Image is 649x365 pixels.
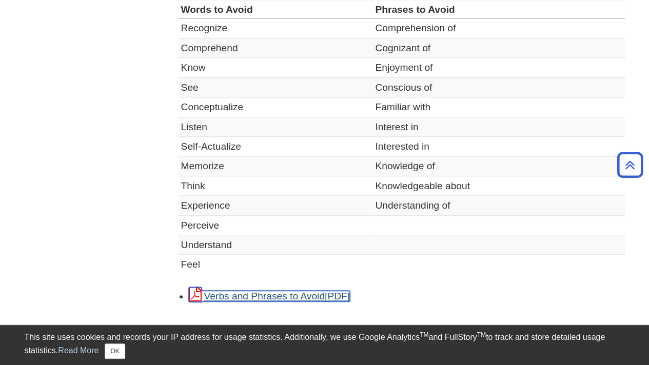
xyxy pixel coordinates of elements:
[372,97,624,117] td: Familiar with
[179,176,373,195] td: Think
[372,77,624,97] td: Conscious of
[179,136,373,156] td: Self-Actualize
[179,235,373,255] td: Understand
[372,58,624,77] td: Enjoyment of
[179,38,373,57] td: Comprehend
[179,18,373,38] td: Recognize
[179,58,373,77] td: Know
[372,117,624,136] td: Interest in
[25,331,625,359] div: This site uses cookies and records your IP address for usage statistics. Additionally, we use Goo...
[614,158,646,172] a: Back to Top
[372,18,624,38] td: Comprehension of
[179,215,373,235] td: Perceive
[105,343,125,359] button: Close
[372,38,624,57] td: Cognizant of
[477,331,486,338] sup: TM
[179,77,373,97] td: See
[372,196,624,215] td: Understanding of
[372,156,624,176] td: Knowledge of
[179,255,373,274] td: Feel
[179,117,373,136] td: Listen
[179,156,373,176] td: Memorize
[420,331,428,338] sup: TM
[179,97,373,117] td: Conceptualize
[372,136,624,156] td: Interested in
[179,196,373,215] td: Experience
[58,346,99,355] a: Read More
[189,291,350,301] a: Link opens in new window
[372,176,624,195] td: Knowledgeable about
